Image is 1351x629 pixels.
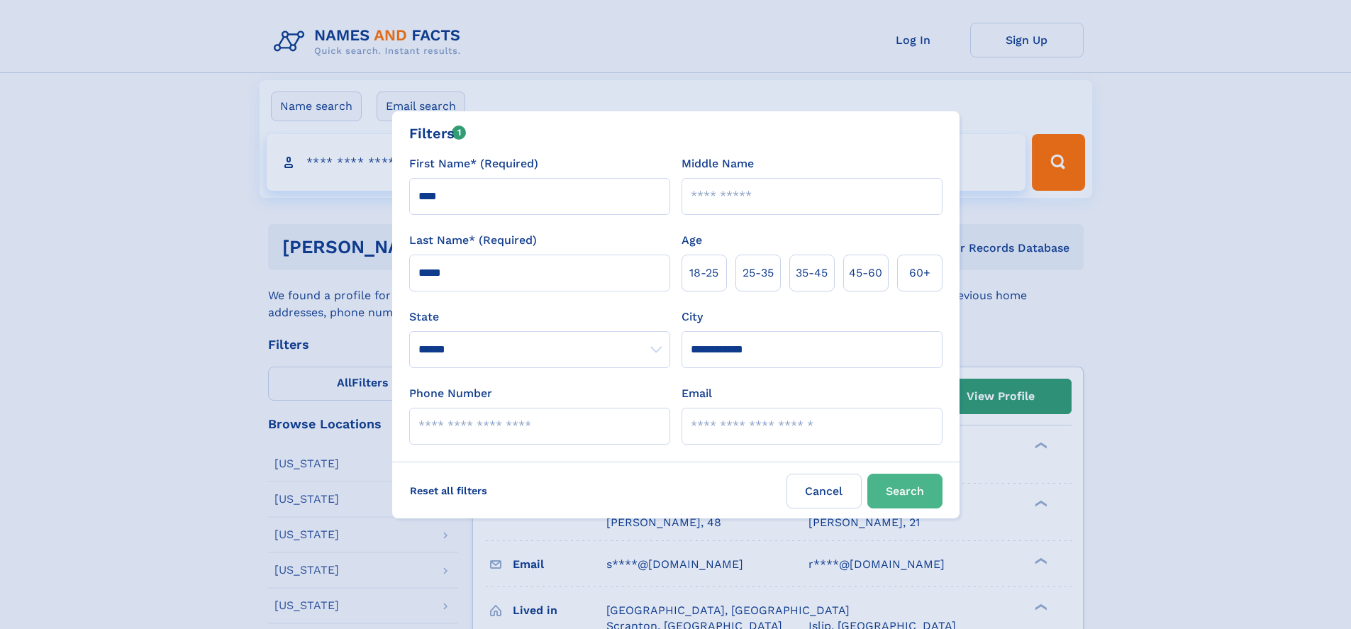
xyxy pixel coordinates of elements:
label: Last Name* (Required) [409,232,537,249]
label: City [682,308,703,325]
button: Search [867,474,943,508]
span: 25‑35 [743,265,774,282]
label: Cancel [786,474,862,508]
label: Middle Name [682,155,754,172]
label: Phone Number [409,385,492,402]
label: Email [682,385,712,402]
span: 35‑45 [796,265,828,282]
span: 60+ [909,265,930,282]
div: Filters [409,123,467,144]
label: First Name* (Required) [409,155,538,172]
label: Age [682,232,702,249]
span: 18‑25 [689,265,718,282]
span: 45‑60 [849,265,882,282]
label: Reset all filters [401,474,496,508]
label: State [409,308,670,325]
